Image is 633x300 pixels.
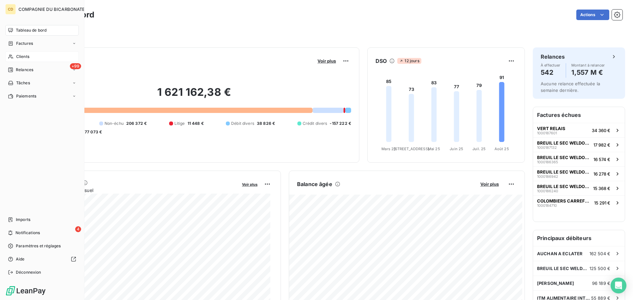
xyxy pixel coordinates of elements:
span: Voir plus [317,58,336,64]
span: Imports [16,217,30,223]
h6: Relances [541,53,565,61]
h6: Balance âgée [297,180,332,188]
a: Clients [5,51,79,62]
h6: DSO [376,57,387,65]
div: Open Intercom Messenger [611,278,626,293]
button: VERT RELAIS100018760134 360 € [533,123,625,137]
h2: 1 621 162,38 € [37,86,351,105]
span: Montant à relancer [571,63,605,67]
span: 96 189 € [592,281,610,286]
span: BREUIL LE SEC WELDOM ENTREPOT-30 [537,140,591,146]
span: 1000184710 [537,204,557,207]
button: Voir plus [478,181,501,187]
span: Litige [174,121,185,126]
tspan: Mai 25 [428,147,440,151]
span: Voir plus [480,181,499,187]
span: Déconnexion [16,269,41,275]
tspan: Juin 25 [450,147,463,151]
span: 15 368 € [593,186,610,191]
button: COLOMBIERS CARREFOUR -011100018471015 291 € [533,195,625,210]
span: BREUIL LE SEC WELDOM ENTREPOT-30 [537,184,590,189]
a: Tableau de bord [5,25,79,36]
span: BREUIL LE SEC WELDOM ENTREPOT-30 [537,266,589,271]
span: 1000186942 [537,175,558,178]
span: COMPAGNIE DU BICARBONATE [18,7,85,12]
a: Factures [5,38,79,49]
tspan: Août 25 [495,147,509,151]
span: Aide [16,256,25,262]
span: Paiements [16,93,36,99]
span: AUCHAN A ECLATER [537,251,583,256]
span: BREUIL LE SEC WELDOM ENTREPOT-30 [537,155,591,160]
span: Notifications [15,230,40,236]
a: Tâches [5,78,79,88]
span: COLOMBIERS CARREFOUR -011 [537,198,591,204]
span: 125 500 € [589,266,610,271]
span: Voir plus [242,182,257,187]
span: Tableau de bord [16,27,46,33]
button: Voir plus [316,58,338,64]
img: Logo LeanPay [5,286,46,296]
h4: 542 [541,67,560,78]
span: [PERSON_NAME] [537,281,574,286]
span: Non-échu [105,121,124,126]
button: Actions [576,10,609,20]
span: Aucune relance effectuée la semaine dernière. [541,81,600,93]
span: Clients [16,54,29,60]
button: BREUIL LE SEC WELDOM ENTREPOT-30100018713217 982 € [533,137,625,152]
a: Paramètres et réglages [5,241,79,251]
span: 16 574 € [593,157,610,162]
span: Paramètres et réglages [16,243,61,249]
span: 162 504 € [589,251,610,256]
span: 11 448 € [188,121,204,126]
h6: Principaux débiteurs [533,230,625,246]
span: BREUIL LE SEC WELDOM ENTREPOT-30 [537,169,591,175]
button: BREUIL LE SEC WELDOM ENTREPOT-30100018636516 574 € [533,152,625,166]
span: 12 jours [397,58,421,64]
span: Chiffre d'affaires mensuel [37,187,237,194]
span: 17 982 € [593,142,610,148]
h4: 1,557 M € [571,67,605,78]
a: +99Relances [5,65,79,75]
span: -77 073 € [83,129,102,135]
span: VERT RELAIS [537,126,565,131]
a: Paiements [5,91,79,101]
span: À effectuer [541,63,560,67]
span: 1000186240 [537,189,558,193]
button: Voir plus [240,181,259,187]
span: Relances [16,67,33,73]
span: Débit divers [231,121,254,126]
span: 1000186365 [537,160,558,164]
a: Imports [5,214,79,225]
tspan: Mars 25 [381,147,396,151]
tspan: Juil. 25 [472,147,486,151]
button: BREUIL LE SEC WELDOM ENTREPOT-30100018694216 278 € [533,166,625,181]
div: CD [5,4,16,14]
button: BREUIL LE SEC WELDOM ENTREPOT-30100018624015 368 € [533,181,625,195]
span: Tâches [16,80,30,86]
span: -157 222 € [330,121,351,126]
span: Crédit divers [303,121,327,126]
span: 1000187132 [537,146,557,150]
span: 38 826 € [257,121,275,126]
tspan: [STREET_ADDRESS] [394,147,429,151]
span: 206 372 € [126,121,147,126]
span: 4 [75,226,81,232]
span: 15 291 € [594,200,610,205]
a: Aide [5,254,79,264]
span: 1000187601 [537,131,557,135]
h6: Factures échues [533,107,625,123]
span: +99 [70,63,81,69]
span: Factures [16,41,33,46]
span: 16 278 € [593,171,610,177]
span: 34 360 € [592,128,610,133]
